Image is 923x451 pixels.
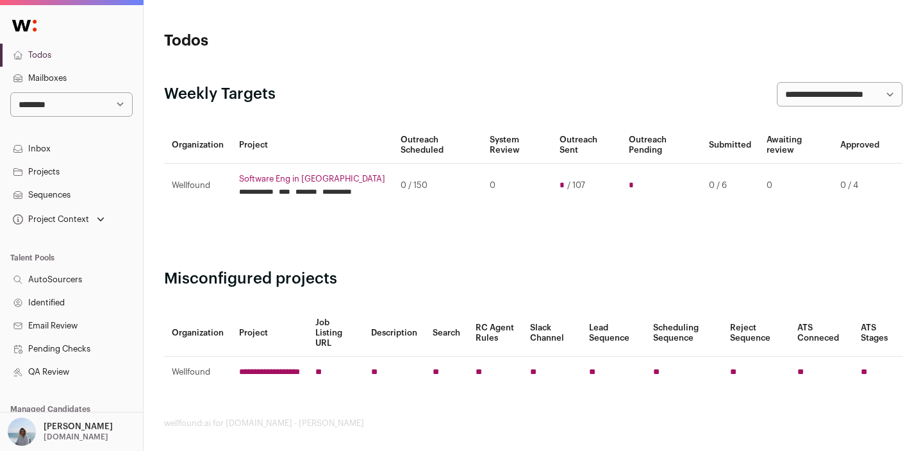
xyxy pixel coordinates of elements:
[482,127,552,164] th: System Review
[552,127,621,164] th: Outreach Sent
[790,310,854,357] th: ATS Conneced
[164,310,231,357] th: Organization
[425,310,468,357] th: Search
[239,174,385,184] a: Software Eng in [GEOGRAPHIC_DATA]
[164,164,231,208] td: Wellfound
[164,84,276,105] h2: Weekly Targets
[853,310,902,357] th: ATS Stages
[482,164,552,208] td: 0
[164,418,902,429] footer: wellfound:ai for [DOMAIN_NAME] - [PERSON_NAME]
[722,310,789,357] th: Reject Sequence
[164,269,902,289] h2: Misconfigured projects
[833,127,887,164] th: Approved
[164,357,231,388] td: Wellfound
[645,310,723,357] th: Scheduling Sequence
[44,421,113,432] p: [PERSON_NAME]
[393,164,482,208] td: 0 / 150
[5,418,115,446] button: Open dropdown
[567,180,585,191] span: / 107
[759,164,833,208] td: 0
[581,310,645,357] th: Lead Sequence
[621,127,702,164] th: Outreach Pending
[522,310,581,357] th: Slack Channel
[393,127,482,164] th: Outreach Scheduled
[10,214,89,225] div: Project Context
[231,127,393,164] th: Project
[164,127,231,164] th: Organization
[759,127,833,164] th: Awaiting review
[833,164,887,208] td: 0 / 4
[5,13,44,38] img: Wellfound
[468,310,523,357] th: RC Agent Rules
[701,164,759,208] td: 0 / 6
[164,31,410,51] h1: Todos
[44,432,108,442] p: [DOMAIN_NAME]
[701,127,759,164] th: Submitted
[10,210,107,228] button: Open dropdown
[8,418,36,446] img: 11561648-medium_jpg
[363,310,425,357] th: Description
[308,310,363,357] th: Job Listing URL
[231,310,308,357] th: Project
